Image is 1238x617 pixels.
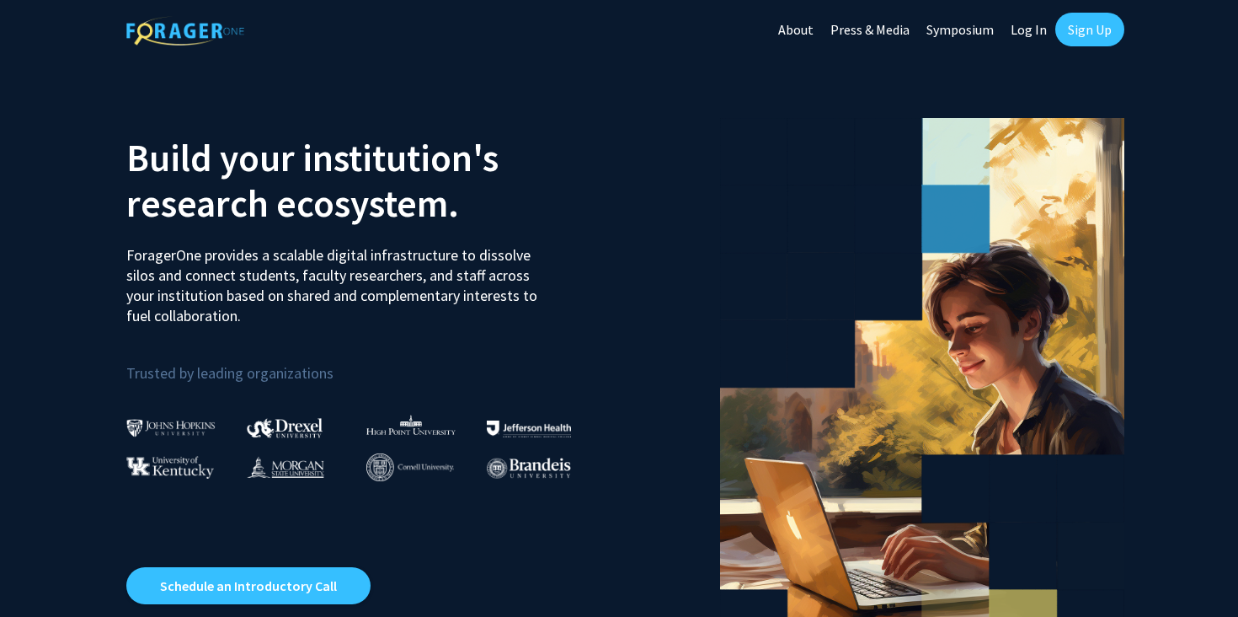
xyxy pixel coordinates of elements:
a: Opens in a new tab [126,567,371,604]
img: Brandeis University [487,458,571,479]
img: High Point University [366,415,456,435]
img: Morgan State University [247,456,324,478]
img: Drexel University [247,418,323,437]
a: Sign Up [1055,13,1124,46]
img: Johns Hopkins University [126,419,216,437]
img: Cornell University [366,453,454,481]
img: ForagerOne Logo [126,16,244,46]
img: Thomas Jefferson University [487,421,571,437]
img: University of Kentucky [126,456,214,479]
iframe: Chat [13,541,72,604]
p: Trusted by leading organizations [126,340,606,386]
p: ForagerOne provides a scalable digital infrastructure to dissolve silos and connect students, fac... [126,233,549,326]
h2: Build your institution's research ecosystem. [126,135,606,226]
